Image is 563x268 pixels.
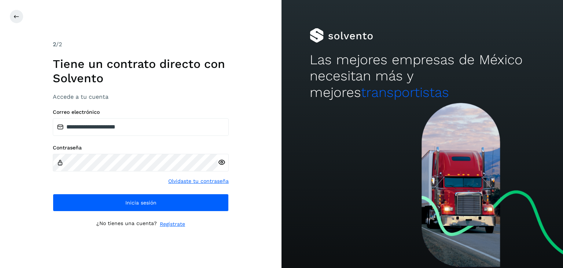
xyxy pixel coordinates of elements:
[53,109,229,115] label: Correo electrónico
[53,145,229,151] label: Contraseña
[96,220,157,228] p: ¿No tienes una cuenta?
[310,52,535,101] h2: Las mejores empresas de México necesitan más y mejores
[53,93,229,100] h3: Accede a tu cuenta
[160,220,185,228] a: Regístrate
[53,194,229,211] button: Inicia sesión
[168,177,229,185] a: Olvidaste tu contraseña
[53,41,56,48] span: 2
[361,84,449,100] span: transportistas
[125,200,157,205] span: Inicia sesión
[53,40,229,49] div: /2
[53,57,229,85] h1: Tiene un contrato directo con Solvento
